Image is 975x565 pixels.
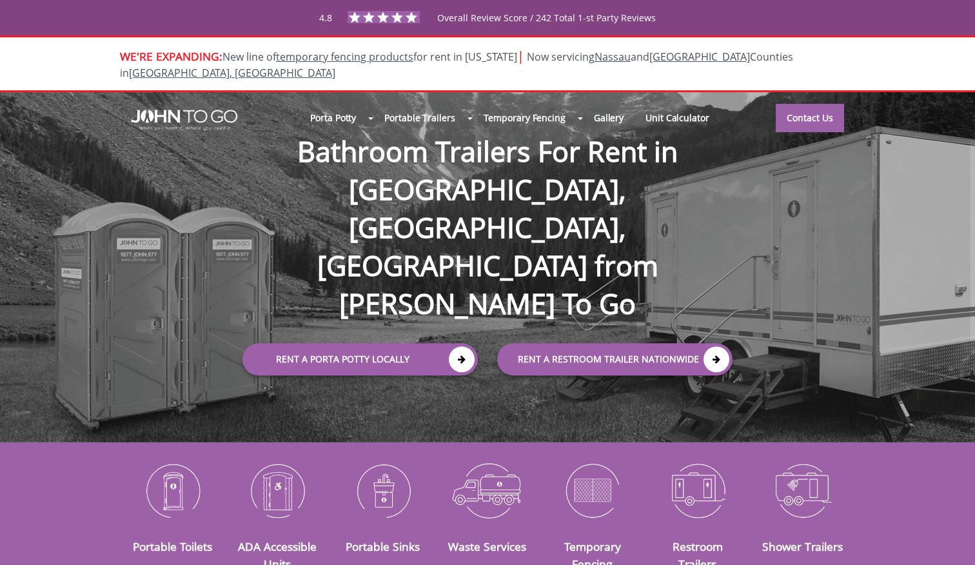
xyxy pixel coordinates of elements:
span: Now servicing and Counties in [120,50,793,80]
img: Portable-Sinks-icon_N.png [340,457,426,524]
img: Waste-Services-icon_N.png [445,457,531,524]
a: [GEOGRAPHIC_DATA], [GEOGRAPHIC_DATA] [129,66,335,80]
img: ADA-Accessible-Units-icon_N.png [235,457,320,524]
img: Portable-Toilets-icon_N.png [130,457,215,524]
span: | [517,47,524,64]
a: Temporary Fencing [473,104,576,132]
img: Restroom-Trailers-icon_N.png [655,457,740,524]
a: Porta Potty [299,104,367,132]
a: Nassau [595,50,631,64]
img: Shower-Trailers-icon_N.png [760,457,845,524]
a: [GEOGRAPHIC_DATA] [649,50,750,64]
span: New line of for rent in [US_STATE] [120,50,793,80]
button: Live Chat [923,513,975,565]
img: JOHN to go [131,110,237,130]
a: rent a RESTROOM TRAILER Nationwide [497,344,733,376]
a: Rent a Porta Potty Locally [242,344,478,376]
img: Temporary-Fencing-cion_N.png [549,457,635,524]
a: Portable Trailers [373,104,466,132]
span: Overall Review Score / 242 Total 1-st Party Reviews [437,12,656,50]
a: Shower Trailers [762,539,843,554]
span: 4.8 [319,12,332,24]
a: Waste Services [448,539,526,554]
a: Unit Calculator [635,104,720,132]
a: Gallery [583,104,635,132]
a: Contact Us [776,104,844,132]
a: Portable Sinks [346,539,420,554]
h1: Bathroom Trailers For Rent in [GEOGRAPHIC_DATA], [GEOGRAPHIC_DATA], [GEOGRAPHIC_DATA] from [PERSO... [230,91,745,323]
span: WE'RE EXPANDING: [120,48,222,64]
a: temporary fencing products [276,50,413,64]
